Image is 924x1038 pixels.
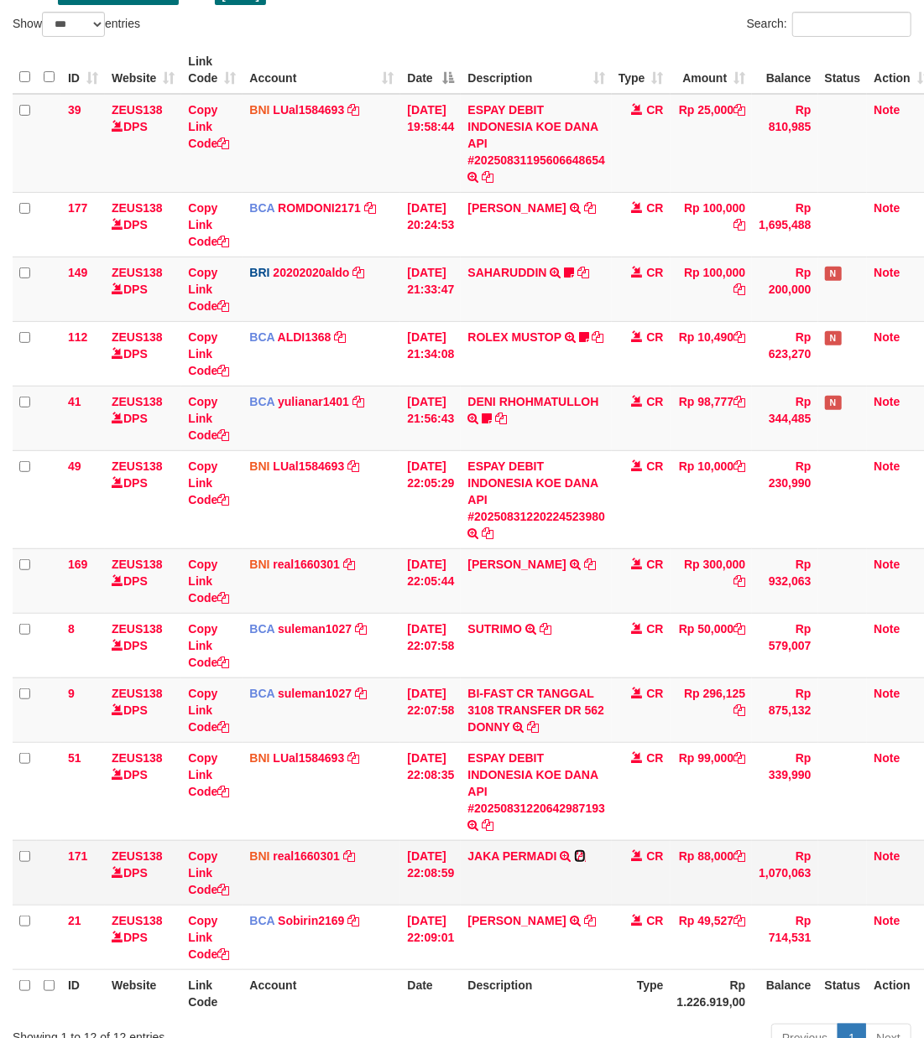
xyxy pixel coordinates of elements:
a: Copy LUal1584693 to clipboard [347,459,359,473]
a: ESPAY DEBIT INDONESIA KOE DANA API #20250831220224523980 [467,459,605,523]
a: Copy SAHARUDDIN to clipboard [577,266,589,279]
th: Type: activate to sort column ascending [612,46,671,94]
a: Copy Sobirin2169 to clipboard [347,914,359,927]
th: ID [61,969,105,1017]
a: DENI RHOHMATULLOH [467,395,598,408]
td: Rp 623,270 [752,321,817,386]
a: ROLEX MUSTOP [467,330,561,344]
a: Copy Rp 296,125 to clipboard [733,703,745,717]
a: Copy Rp 100,000 to clipboard [733,218,745,231]
a: Copy Link Code [188,201,229,248]
th: Date [400,969,461,1017]
span: 112 [68,330,87,344]
a: Sobirin2169 [278,914,344,927]
th: Balance [752,46,817,94]
a: ZEUS138 [112,622,163,636]
td: DPS [105,450,181,548]
a: Copy suleman1027 to clipboard [355,622,367,636]
a: Note [874,687,900,700]
span: 41 [68,395,81,408]
a: Note [874,914,900,927]
span: Has Note [825,331,842,345]
a: Copy Link Code [188,266,229,313]
a: suleman1027 [278,622,352,636]
a: Note [874,395,900,408]
span: BCA [249,201,274,215]
a: Copy Link Code [188,849,229,896]
a: real1660301 [273,558,339,571]
span: BCA [249,395,274,408]
a: ZEUS138 [112,687,163,700]
a: Copy Link Code [188,751,229,798]
span: 177 [68,201,87,215]
span: BNI [249,558,269,571]
a: LUal1584693 [273,103,344,117]
a: ZEUS138 [112,751,163,765]
span: CR [646,201,663,215]
a: Note [874,459,900,473]
span: CR [646,622,663,636]
a: ZEUS138 [112,558,163,571]
a: Copy REZA FIRMANS to clipboard [584,914,596,927]
a: ZEUS138 [112,330,163,344]
a: Copy Rp 10,000 to clipboard [733,459,745,473]
span: 49 [68,459,81,473]
td: Rp 10,000 [671,450,753,548]
a: Copy Rp 50,000 to clipboard [733,622,745,636]
a: ROMDONI2171 [278,201,361,215]
span: CR [646,914,663,927]
span: BCA [249,330,274,344]
td: DPS [105,386,181,450]
th: Link Code: activate to sort column ascending [181,46,243,94]
th: Account [243,969,400,1017]
a: Note [874,558,900,571]
td: Rp 100,000 [671,192,753,257]
a: Note [874,751,900,765]
th: Status [818,969,868,1017]
a: Note [874,622,900,636]
a: Copy suleman1027 to clipboard [355,687,367,700]
a: Copy Link Code [188,687,229,734]
td: [DATE] 22:08:59 [400,840,461,905]
td: DPS [105,613,181,677]
th: ID: activate to sort column ascending [61,46,105,94]
a: Copy Link Code [188,914,229,961]
a: 20202020aldo [273,266,349,279]
a: Copy Link Code [188,103,229,150]
td: Rp 1,070,063 [752,840,817,905]
a: Copy BUDI ANTONI to clipboard [584,558,596,571]
a: Copy Link Code [188,395,229,442]
td: DPS [105,548,181,613]
th: Type [612,969,671,1017]
th: Description [461,969,612,1017]
td: Rp 49,527 [671,905,753,969]
span: CR [646,395,663,408]
a: Copy ALDI1368 to clipboard [334,330,346,344]
span: 39 [68,103,81,117]
span: BNI [249,751,269,765]
a: LUal1584693 [273,459,344,473]
td: DPS [105,905,181,969]
a: Copy real1660301 to clipboard [343,558,355,571]
a: Copy Rp 98,777 to clipboard [733,395,745,408]
a: JAKA PERMADI [467,849,556,863]
a: [PERSON_NAME] [467,914,566,927]
a: Copy BI-FAST CR TANGGAL 3108 TRANSFER DR 562 DONNY to clipboard [528,720,540,734]
a: suleman1027 [278,687,352,700]
span: 8 [68,622,75,636]
span: 149 [68,266,87,279]
a: Copy Link Code [188,558,229,605]
td: DPS [105,321,181,386]
a: Copy real1660301 to clipboard [343,849,355,863]
td: Rp 300,000 [671,548,753,613]
select: Showentries [42,12,105,37]
td: DPS [105,742,181,840]
th: Rp 1.226.919,00 [671,969,753,1017]
td: [DATE] 19:58:44 [400,94,461,193]
td: Rp 339,990 [752,742,817,840]
a: Copy Rp 100,000 to clipboard [733,283,745,296]
a: ZEUS138 [112,201,163,215]
a: Copy LUal1584693 to clipboard [347,103,359,117]
span: CR [646,558,663,571]
td: DPS [105,192,181,257]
